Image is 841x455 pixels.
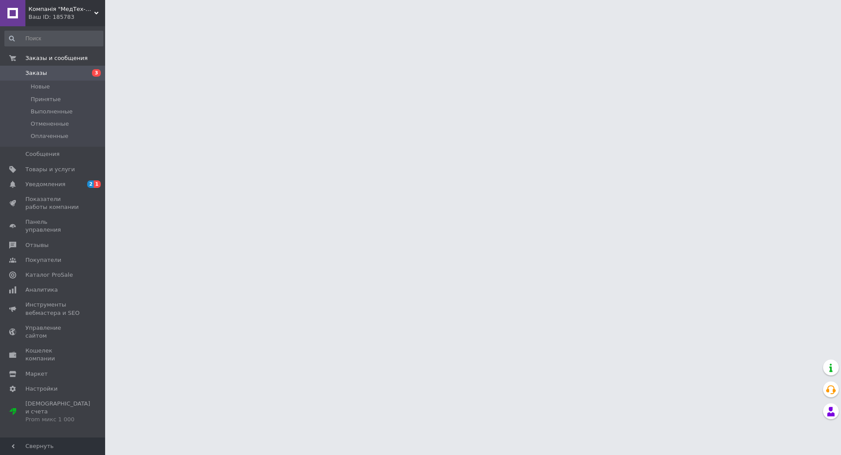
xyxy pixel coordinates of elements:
[28,13,105,21] div: Ваш ID: 185783
[25,400,90,424] span: [DEMOGRAPHIC_DATA] и счета
[28,5,94,13] span: Компанія "МедТех-Прайс"
[25,256,61,264] span: Покупатели
[25,347,81,363] span: Кошелек компании
[92,69,101,77] span: 3
[25,324,81,340] span: Управление сайтом
[31,120,69,128] span: Отмененные
[25,166,75,173] span: Товары и услуги
[25,218,81,234] span: Панель управления
[25,370,48,378] span: Маркет
[31,108,73,116] span: Выполненные
[4,31,103,46] input: Поиск
[25,195,81,211] span: Показатели работы компании
[25,385,57,393] span: Настройки
[31,95,61,103] span: Принятые
[25,54,88,62] span: Заказы и сообщения
[25,301,81,317] span: Инструменты вебмастера и SEO
[25,241,49,249] span: Отзывы
[94,180,101,188] span: 1
[87,180,94,188] span: 2
[25,286,58,294] span: Аналитика
[31,132,68,140] span: Оплаченные
[25,416,90,423] div: Prom микс 1 000
[25,69,47,77] span: Заказы
[31,83,50,91] span: Новые
[25,180,65,188] span: Уведомления
[25,271,73,279] span: Каталог ProSale
[25,150,60,158] span: Сообщения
